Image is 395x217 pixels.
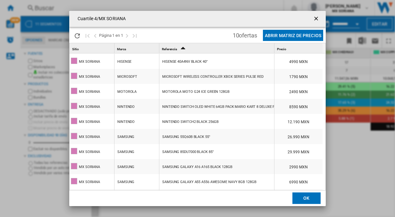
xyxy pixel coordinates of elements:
div: Sort Ascending [161,43,274,53]
div: MX SORIANA [79,160,100,174]
div: MX SORIANA [79,54,100,69]
button: >Página anterior [91,28,99,43]
span: Referencia [162,47,177,51]
div: MX SORIANA [79,130,100,144]
wk-reference-title-cell: MX SORIANA [70,129,114,144]
wk-reference-title-cell: NINTENDO [114,99,159,114]
button: Última página [131,28,139,43]
div: Sitio Sort None [71,43,114,53]
div: MX SORIANA [79,100,100,114]
div: SAMSUNG 55Q60B BLACK 55" [162,130,210,144]
wk-reference-title-cell: SAMSUNG [114,144,159,159]
div: https://www.soriana.com/samsung-galaxy-a16-6.7-pulg-128gb-negro-desbloqueado/11870643.html [159,159,274,174]
div: 4990 MXN [274,54,323,68]
wk-reference-title-cell: MX SORIANA [70,159,114,174]
wk-reference-title-cell: MICROSOFT [114,69,159,84]
wk-reference-title-cell: NINTENDO [114,114,159,129]
div: https://www.soriana.com/motorola-moto-g24-6.6pulg-128gb-verde-desbloqueado/11832283.html [159,84,274,99]
wk-reference-title-cell: MX SORIANA [70,189,114,204]
div: SAMSUNG [117,145,134,159]
div: NINTENDO SWITCH2 BLACK 256GB [162,115,219,129]
div: 6990 MXN [274,189,323,204]
div: SAMSUNG 85DU7000 BLACK 85" [162,145,214,159]
div: 26.990 MXN [274,129,323,144]
md-dialog: Products list popup [69,11,326,206]
wk-reference-title-cell: SAMSUNG [114,174,159,189]
div: MX SORIANA [79,84,100,99]
span: Marca [117,47,126,51]
div: https://www.soriana.com/consola-nintendo-switch-2/11880244.html [159,114,274,129]
div: Sort None [71,43,114,53]
wk-reference-title-cell: HISENSE [114,54,159,68]
div: HISENSE [117,54,131,69]
ng-md-icon: getI18NText('BUTTONS.CLOSE_DIALOG') [313,15,321,23]
div: MX SORIANA [79,115,100,129]
div: SAMSUNG GALAXY A16 A165 BLACK 128GB [162,160,232,174]
wk-reference-title-cell: MX SORIANA [70,114,114,129]
div: MX SORIANA [79,145,100,159]
span: Precio [277,47,286,51]
wk-reference-title-cell: MX SORIANA [70,69,114,84]
div: 2990 MXN [274,159,323,174]
div: https://www.soriana.com/pantalla-samsung-85-pulgadas-smart-tv-led-4k-uhd-un85du7000fxzx/11803352.... [159,144,274,159]
wk-reference-title-cell: MX SORIANA [70,84,114,99]
div: TCL 43Q5K BLACK 43" [162,190,197,205]
div: https://www.soriana.com/pantalla-hisense-40-pulgadas-hd-led-vidaa-tv-40a4nv/11888573.html [159,54,274,68]
div: Precio Sort None [276,43,323,53]
div: NINTENDO [117,100,135,114]
button: OK [292,193,321,204]
div: https://www.soriana.com/pantalla-samsung-55-pulgadas-smart-tv-qled-4k-uhd-qn55q60bafxzx/11616975.... [159,129,274,144]
div: https://www.soriana.com/samsung-galaxy-a55-5g-8128gb-negro/11799685.html [159,174,274,189]
div: 6990 MXN [274,174,323,189]
div: SAMSUNG GALAXY A55 A556 AWESOME NAVY 8GB 128GB [162,175,256,189]
div: https://www.soriana.com/control-inalambrico-microsoft-pulse-rojo/11629597.html [159,69,274,84]
div: MICROSOFT WIRELESS CONTROLLER XBOX SERIES PULSE RED [162,69,264,84]
div: https://www.soriana.com/bundle-nintendo-switch-oled-mario-kart-8/11821857.html [159,99,274,114]
div: MX SORIANA [79,69,100,84]
span: ofertas [239,32,257,39]
span: 10 [230,28,260,41]
div: 29.999 MXN [274,144,323,159]
wk-reference-title-cell: MX SORIANA [70,174,114,189]
div: NINTENDO SWITCH OLED WHITE 64GB PACK MARIO KART 8 DELUXE PLUS 3 MONTHS ONLINE [162,100,313,114]
wk-reference-title-cell: MX SORIANA [70,99,114,114]
div: Sort None [116,43,159,53]
div: https://www.soriana.com/pantalla-tcl-43-pulgadas-4k-qled-google-tv-43q5k/11888619.html [159,189,274,204]
div: MICROSOFT [117,69,137,84]
wk-reference-title-cell: MX SORIANA [70,144,114,159]
div: 2490 MXN [274,84,323,99]
button: Recargar [71,28,84,43]
span: Página 1 en 1 [99,28,123,43]
wk-reference-title-cell: MOTOROLA [114,84,159,99]
button: Abrir Matriz de precios [263,30,323,41]
span: Sort Ascending [178,47,188,51]
div: MX SORIANA [79,190,100,205]
div: MOTOROLA MOTO G24 ICE GREEN 128GB [162,84,230,99]
button: Primera página [84,28,91,43]
button: Página siguiente [123,28,131,43]
div: 12.190 MXN [274,114,323,129]
h4: Cuartile 4/MX SORIANA [74,16,126,22]
div: Sort None [276,43,323,53]
div: NINTENDO [117,115,135,129]
span: Sitio [72,47,79,51]
wk-reference-title-cell: TCL [114,189,159,204]
div: SAMSUNG [117,175,134,189]
div: 8590 MXN [274,99,323,114]
div: Referencia Sort Ascending [161,43,274,53]
div: MOTOROLA [117,84,137,99]
div: TCL [117,190,124,205]
div: SAMSUNG [117,130,134,144]
button: getI18NText('BUTTONS.CLOSE_DIALOG') [310,12,323,25]
div: 1790 MXN [274,69,323,84]
wk-reference-title-cell: SAMSUNG [114,129,159,144]
div: Marca Sort None [116,43,159,53]
div: SAMSUNG [117,160,134,174]
div: HISENSE 40A4NV BLACK 40" [162,54,208,69]
wk-reference-title-cell: SAMSUNG [114,159,159,174]
div: MX SORIANA [79,175,100,189]
wk-reference-title-cell: MX SORIANA [70,54,114,68]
